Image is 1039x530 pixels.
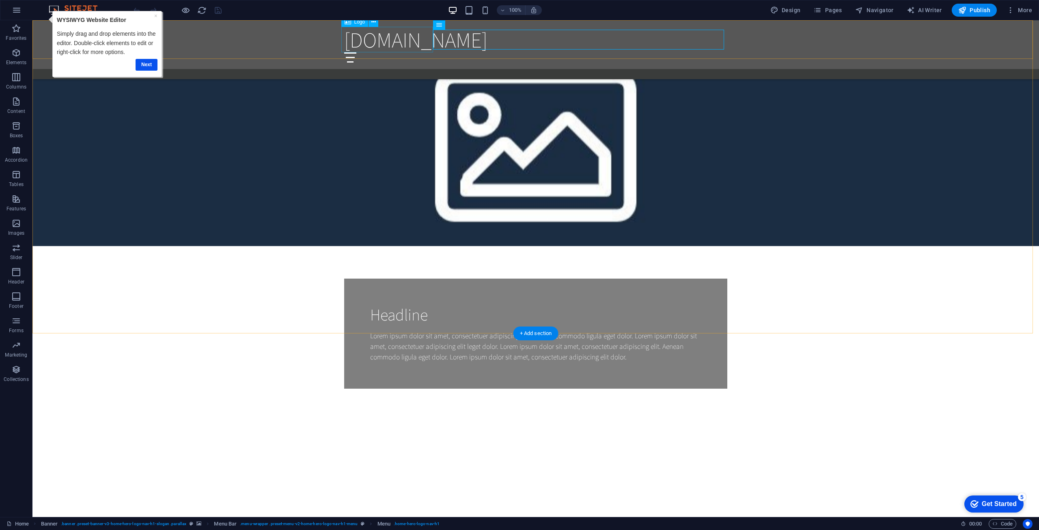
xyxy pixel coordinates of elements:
[6,4,66,21] div: Get Started 5 items remaining, 0% complete
[813,6,842,14] span: Pages
[513,327,558,340] div: + Add section
[181,5,190,15] button: Click here to leave preview mode and continue editing
[6,206,26,212] p: Features
[530,6,537,14] i: On resize automatically adjust zoom level to fit chosen device.
[8,230,25,236] p: Images
[354,19,365,24] span: Logo
[1023,519,1033,529] button: Usercentrics
[196,521,201,526] i: This element contains a background
[10,254,23,261] p: Slider
[961,519,982,529] h6: Session time
[855,6,894,14] span: Navigator
[989,519,1016,529] button: Code
[197,5,207,15] button: reload
[11,6,80,12] strong: WYSIWYG Website Editor
[5,157,28,163] p: Accordion
[5,352,27,358] p: Marketing
[975,521,976,527] span: :
[41,519,440,529] nav: breadcrumb
[952,4,997,17] button: Publish
[958,6,990,14] span: Publish
[377,519,390,529] span: Click to select. Double-click to edit
[60,2,68,10] div: 5
[4,376,28,383] p: Collections
[11,18,111,45] p: Simply drag and drop elements into the editor. Double-click elements to edit or right-click for m...
[47,5,108,15] img: Editor Logo
[767,4,804,17] div: Design (Ctrl+Alt+Y)
[197,6,207,15] i: Reload page
[108,2,111,8] a: ×
[214,519,237,529] span: Click to select. Double-click to edit
[770,6,801,14] span: Design
[6,59,27,66] p: Elements
[190,521,193,526] i: This element is a customizable preset
[852,4,897,17] button: Navigator
[6,35,26,41] p: Favorites
[108,0,111,9] div: Close tooltip
[361,521,364,526] i: This element is a customizable preset
[509,5,522,15] h6: 100%
[394,519,440,529] span: . home-hero-logo-nav-h1
[903,4,945,17] button: AI Writer
[6,519,29,529] a: Click to cancel selection. Double-click to open Pages
[10,132,23,139] p: Boxes
[61,519,186,529] span: . banner .preset-banner-v3-home-hero-logo-nav-h1-slogan .parallax
[240,519,358,529] span: . menu-wrapper .preset-menu-v2-home-hero-logo-nav-h1-menu
[810,4,845,17] button: Pages
[767,4,804,17] button: Design
[41,519,58,529] span: Click to select. Double-click to edit
[9,181,24,188] p: Tables
[7,108,25,115] p: Content
[9,303,24,309] p: Footer
[8,279,24,285] p: Header
[1007,6,1032,14] span: More
[9,327,24,334] p: Forms
[497,5,526,15] button: 100%
[992,519,1013,529] span: Code
[6,84,26,90] p: Columns
[969,519,982,529] span: 00 00
[24,9,59,16] div: Get Started
[89,48,111,60] a: Next
[1003,4,1035,17] button: More
[907,6,942,14] span: AI Writer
